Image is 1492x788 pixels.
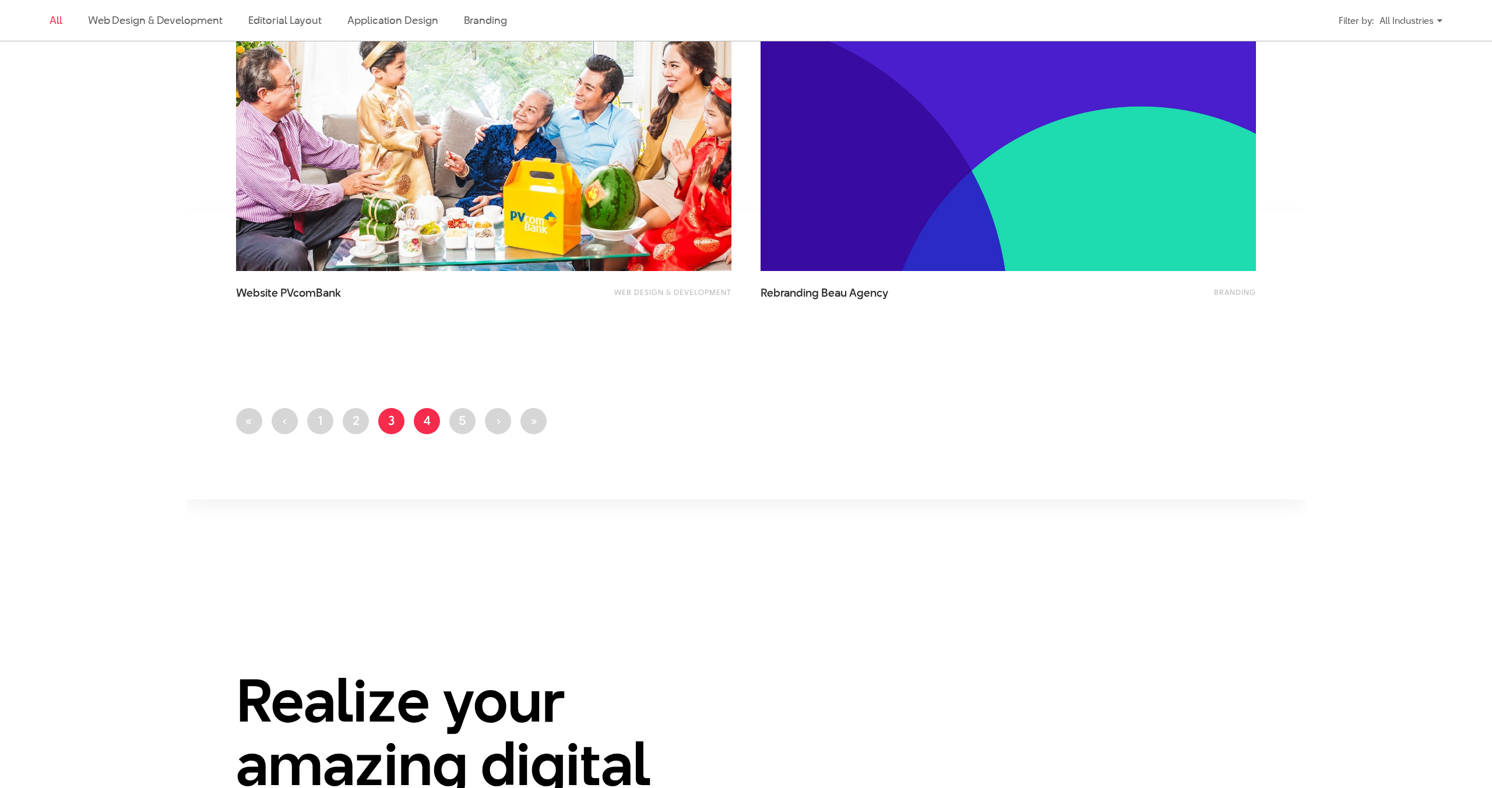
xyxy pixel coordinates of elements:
[849,285,888,301] span: Agency
[761,286,994,315] a: Rebranding Beau Agency
[821,285,847,301] span: Beau
[236,285,278,301] span: Website
[530,411,537,429] span: »
[283,411,287,429] span: ‹
[414,408,440,434] a: 4
[88,13,223,27] a: Web Design & Development
[236,286,469,315] a: Website PVcomBank
[343,408,369,434] a: 2
[496,411,501,429] span: ›
[307,408,333,434] a: 1
[449,408,476,434] a: 5
[1214,287,1256,297] a: Branding
[614,287,731,297] a: Web Design & Development
[280,285,341,301] span: PVcomBank
[347,13,438,27] a: Application Design
[248,13,322,27] a: Editorial Layout
[245,411,253,429] span: «
[464,13,507,27] a: Branding
[761,285,819,301] span: Rebranding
